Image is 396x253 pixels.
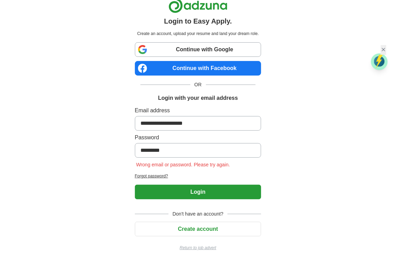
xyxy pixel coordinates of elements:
span: OR [190,81,206,88]
p: Create an account, upload your resume and land your dream role. [136,30,260,37]
span: Don't have an account? [169,210,228,218]
button: Login [135,185,261,199]
span: Wrong email or password. Please try again. [135,162,232,167]
h1: Login to Easy Apply. [164,16,232,26]
h1: Login with your email address [158,94,238,102]
label: Email address [135,106,261,115]
a: Create account [135,226,261,232]
label: Password [135,133,261,142]
button: Create account [135,222,261,236]
a: Continue with Facebook [135,61,261,76]
a: Continue with Google [135,42,261,57]
a: Forgot password? [135,173,261,179]
a: Return to job advert [135,245,261,251]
